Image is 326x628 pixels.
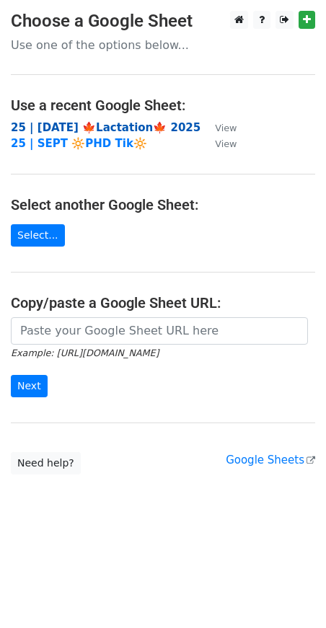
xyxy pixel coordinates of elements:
[11,348,159,358] small: Example: [URL][DOMAIN_NAME]
[201,137,237,150] a: View
[11,224,65,247] a: Select...
[201,121,237,134] a: View
[11,137,147,150] a: 25 | SEPT 🔆PHD Tik🔆
[11,11,315,32] h3: Choose a Google Sheet
[11,97,315,114] h4: Use a recent Google Sheet:
[11,37,315,53] p: Use one of the options below...
[254,559,326,628] iframe: Chat Widget
[226,454,315,466] a: Google Sheets
[11,452,81,474] a: Need help?
[11,294,315,311] h4: Copy/paste a Google Sheet URL:
[215,138,237,149] small: View
[11,317,308,345] input: Paste your Google Sheet URL here
[11,375,48,397] input: Next
[215,123,237,133] small: View
[11,196,315,213] h4: Select another Google Sheet:
[11,121,201,134] a: 25 | [DATE] 🍁Lactation🍁 2025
